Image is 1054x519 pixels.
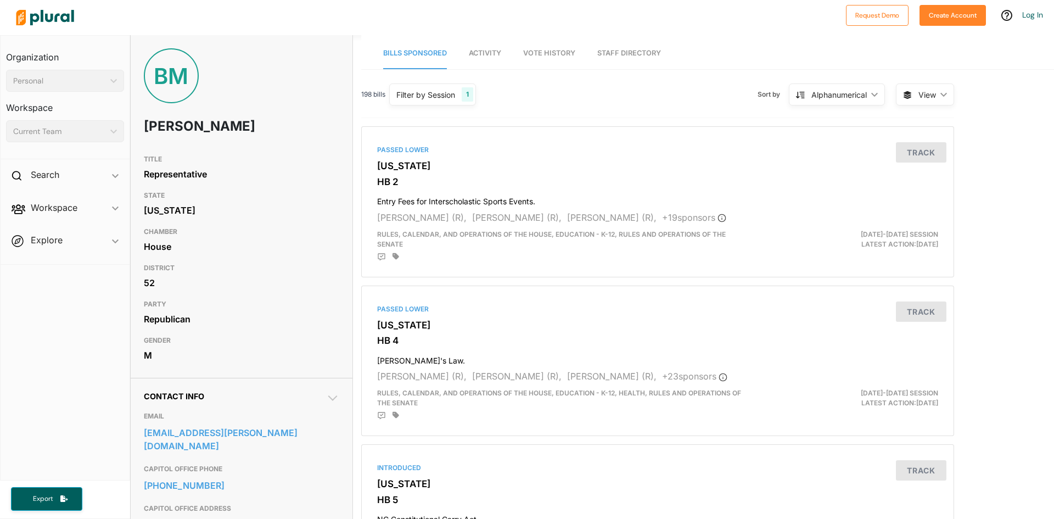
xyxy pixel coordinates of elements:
h3: PARTY [144,298,339,311]
h3: HB 2 [377,176,938,187]
span: [PERSON_NAME] (R), [567,212,657,223]
span: [PERSON_NAME] (R), [377,371,467,382]
h3: TITLE [144,153,339,166]
button: Track [896,302,946,322]
button: Request Demo [846,5,909,26]
span: Contact Info [144,392,204,401]
div: Current Team [13,126,106,137]
a: Create Account [920,9,986,20]
h3: DISTRICT [144,261,339,275]
div: Introduced [377,463,938,473]
h3: HB 4 [377,335,938,346]
a: Staff Directory [597,38,661,69]
div: Add tags [393,253,399,260]
div: Latest Action: [DATE] [754,230,946,249]
div: BM [144,48,199,103]
div: Add Position Statement [377,411,386,420]
div: Personal [13,75,106,87]
div: Filter by Session [396,89,455,101]
h3: CAPITOL OFFICE ADDRESS [144,502,339,515]
div: Add tags [393,411,399,419]
button: Export [11,487,82,511]
div: Latest Action: [DATE] [754,388,946,408]
span: Bills Sponsored [383,49,447,57]
div: Passed Lower [377,145,938,155]
h2: Search [31,169,59,181]
button: Track [896,460,946,481]
a: Activity [469,38,501,69]
span: Rules, Calendar, and Operations of the House, Education - K-12, Rules and Operations of the Senate [377,230,726,248]
div: Republican [144,311,339,327]
span: + 19 sponsor s [662,212,726,223]
span: View [918,89,936,101]
a: [EMAIL_ADDRESS][PERSON_NAME][DOMAIN_NAME] [144,425,339,454]
span: [DATE]-[DATE] Session [861,230,938,238]
h4: Entry Fees for Interscholastic Sports Events. [377,192,938,207]
h1: [PERSON_NAME] [144,110,261,143]
div: 1 [462,87,473,102]
div: M [144,347,339,364]
button: Create Account [920,5,986,26]
span: Rules, Calendar, and Operations of the House, Education - K-12, Health, Rules and Operations of t... [377,389,741,407]
h3: CAPITOL OFFICE PHONE [144,462,339,476]
div: Passed Lower [377,304,938,314]
div: [US_STATE] [144,202,339,219]
div: Add Position Statement [377,253,386,261]
span: Vote History [523,49,575,57]
a: Request Demo [846,9,909,20]
h3: [US_STATE] [377,320,938,331]
h3: CHAMBER [144,225,339,238]
div: Representative [144,166,339,182]
span: 198 bills [361,90,385,99]
h3: HB 5 [377,494,938,505]
h3: STATE [144,189,339,202]
div: 52 [144,275,339,291]
span: Activity [469,49,501,57]
span: + 23 sponsor s [662,371,727,382]
h3: [US_STATE] [377,478,938,489]
a: Vote History [523,38,575,69]
a: Bills Sponsored [383,38,447,69]
h3: [US_STATE] [377,160,938,171]
span: Sort by [758,90,789,99]
h3: GENDER [144,334,339,347]
a: Log In [1022,10,1043,20]
h3: Organization [6,41,124,65]
h3: EMAIL [144,410,339,423]
span: [PERSON_NAME] (R), [567,371,657,382]
div: House [144,238,339,255]
span: [DATE]-[DATE] Session [861,389,938,397]
h4: [PERSON_NAME]'s Law. [377,351,938,366]
span: Export [25,494,60,504]
span: [PERSON_NAME] (R), [472,212,562,223]
div: Alphanumerical [811,89,867,101]
h3: Workspace [6,92,124,116]
span: [PERSON_NAME] (R), [472,371,562,382]
span: [PERSON_NAME] (R), [377,212,467,223]
a: [PHONE_NUMBER] [144,477,339,494]
button: Track [896,142,946,163]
